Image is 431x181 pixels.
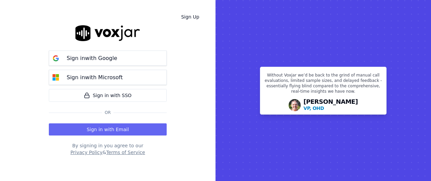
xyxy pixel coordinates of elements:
p: VP, OHD [303,105,324,112]
button: Sign in with Email [49,123,167,135]
div: By signing in you agree to our & [49,142,167,156]
button: Sign inwith Microsoft [49,70,167,85]
img: microsoft Sign in button [49,71,63,84]
span: Or [102,110,113,115]
button: Sign inwith Google [49,51,167,66]
p: Sign in with Microsoft [67,73,123,82]
p: Without Voxjar we’d be back to the grind of manual call evaluations, limited sample sizes, and de... [264,72,382,97]
button: Privacy Policy [70,149,102,156]
a: Sign in with SSO [49,89,167,102]
img: logo [75,25,140,41]
p: Sign in with Google [67,54,117,62]
button: Terms of Service [106,149,145,156]
a: Sign Up [176,11,205,23]
div: [PERSON_NAME] [303,99,358,112]
img: Avatar [289,99,301,111]
img: google Sign in button [49,52,63,65]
